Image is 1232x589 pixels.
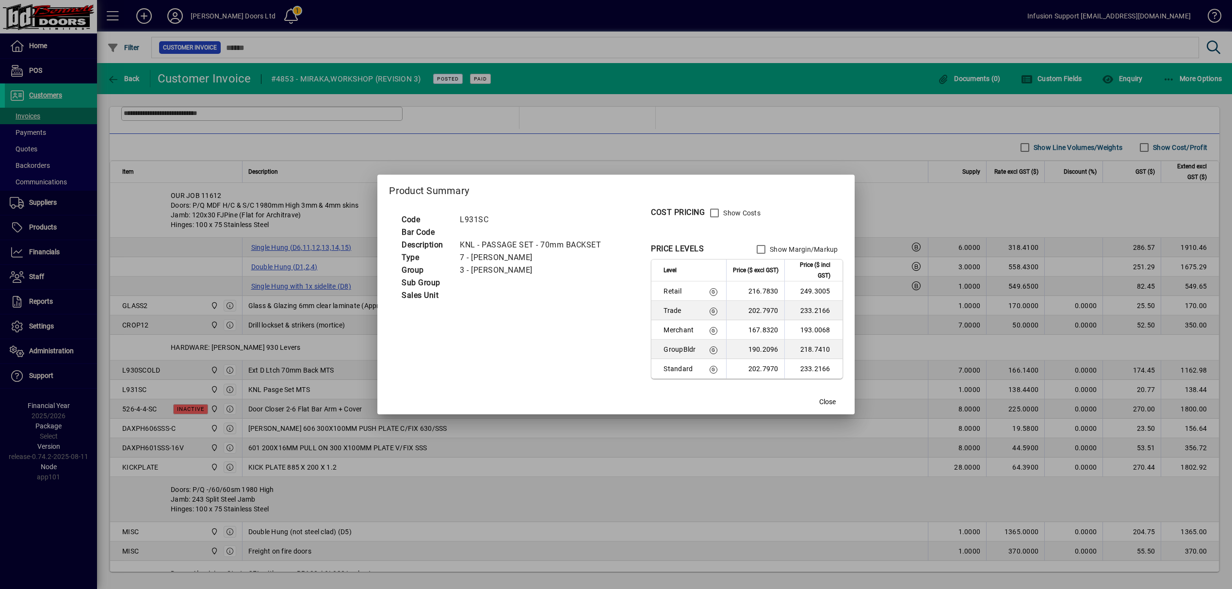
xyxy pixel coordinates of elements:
td: 167.8320 [726,320,784,340]
td: 233.2166 [784,359,843,378]
td: 3 - [PERSON_NAME] [455,264,613,277]
div: COST PRICING [651,207,705,218]
td: 249.3005 [784,281,843,301]
h2: Product Summary [377,175,854,203]
td: KNL - PASSAGE SET - 70mm BACKSET [455,239,613,251]
span: Standard [664,364,696,374]
span: Merchant [664,325,696,335]
td: 190.2096 [726,340,784,359]
td: L931SC [455,213,613,226]
span: Retail [664,286,696,296]
td: 193.0068 [784,320,843,340]
td: Type [397,251,455,264]
div: PRICE LEVELS [651,243,704,255]
span: Level [664,265,677,276]
td: 218.7410 [784,340,843,359]
td: Group [397,264,455,277]
td: 202.7970 [726,301,784,320]
button: Close [812,393,843,410]
span: Price ($ excl GST) [733,265,778,276]
td: Sub Group [397,277,455,289]
td: 202.7970 [726,359,784,378]
span: Close [819,397,836,407]
span: GroupBldr [664,344,696,354]
label: Show Margin/Markup [768,245,838,254]
td: Description [397,239,455,251]
span: Trade [664,306,696,315]
td: Bar Code [397,226,455,239]
span: Price ($ incl GST) [791,260,830,281]
td: Code [397,213,455,226]
td: 7 - [PERSON_NAME] [455,251,613,264]
td: 233.2166 [784,301,843,320]
label: Show Costs [721,208,761,218]
td: Sales Unit [397,289,455,302]
td: 216.7830 [726,281,784,301]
